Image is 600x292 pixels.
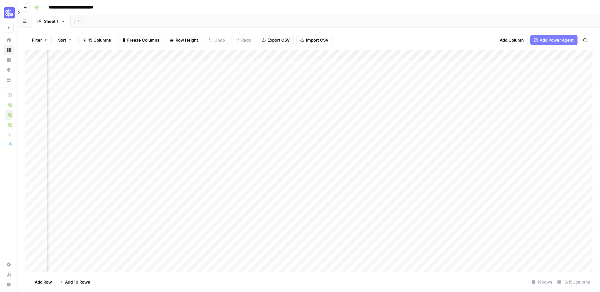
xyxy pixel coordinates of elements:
[306,37,328,43] span: Import CSV
[44,18,58,24] div: Sheet 1
[166,35,202,45] button: Row Height
[4,259,14,269] a: Settings
[540,37,574,43] span: Add Power Agent
[4,35,14,45] a: Home
[32,37,42,43] span: Filter
[4,55,14,65] a: Insights
[25,277,56,287] button: Add Row
[4,279,14,289] button: Help + Support
[555,277,592,287] div: 15/15 Columns
[32,15,71,28] a: Sheet 1
[529,277,555,287] div: 19 Rows
[4,5,14,21] button: Workspace: AirOps U Cohort 1
[58,37,66,43] span: Sort
[88,37,111,43] span: 15 Columns
[267,37,290,43] span: Export CSV
[4,269,14,279] a: Usage
[205,35,229,45] button: Undo
[127,37,159,43] span: Freeze Columns
[54,35,76,45] button: Sort
[28,35,52,45] button: Filter
[65,279,90,285] span: Add 10 Rows
[214,37,225,43] span: Undo
[78,35,115,45] button: 15 Columns
[490,35,528,45] button: Add Column
[35,279,52,285] span: Add Row
[117,35,163,45] button: Freeze Columns
[4,65,14,75] a: Opportunities
[4,7,15,18] img: AirOps U Cohort 1 Logo
[232,35,255,45] button: Redo
[500,37,524,43] span: Add Column
[296,35,332,45] button: Import CSV
[56,277,94,287] button: Add 10 Rows
[4,75,14,85] a: Your Data
[241,37,251,43] span: Redo
[4,45,14,55] a: Browse
[530,35,577,45] button: Add Power Agent
[176,37,198,43] span: Row Height
[258,35,294,45] button: Export CSV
